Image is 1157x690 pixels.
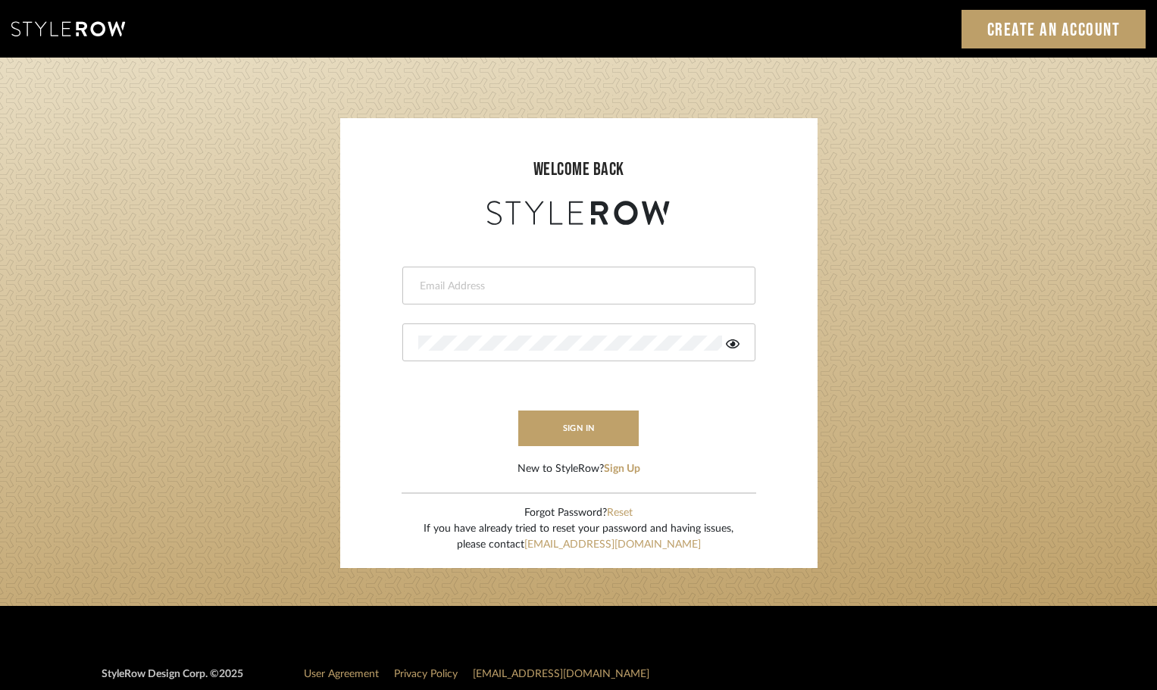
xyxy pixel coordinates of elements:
[355,156,802,183] div: welcome back
[962,10,1146,48] a: Create an Account
[607,505,633,521] button: Reset
[524,539,701,550] a: [EMAIL_ADDRESS][DOMAIN_NAME]
[518,411,639,446] button: sign in
[518,461,640,477] div: New to StyleRow?
[394,669,458,679] a: Privacy Policy
[418,279,736,294] input: Email Address
[424,505,733,521] div: Forgot Password?
[604,461,640,477] button: Sign Up
[304,669,379,679] a: User Agreement
[424,521,733,553] div: If you have already tried to reset your password and having issues, please contact
[473,669,649,679] a: [EMAIL_ADDRESS][DOMAIN_NAME]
